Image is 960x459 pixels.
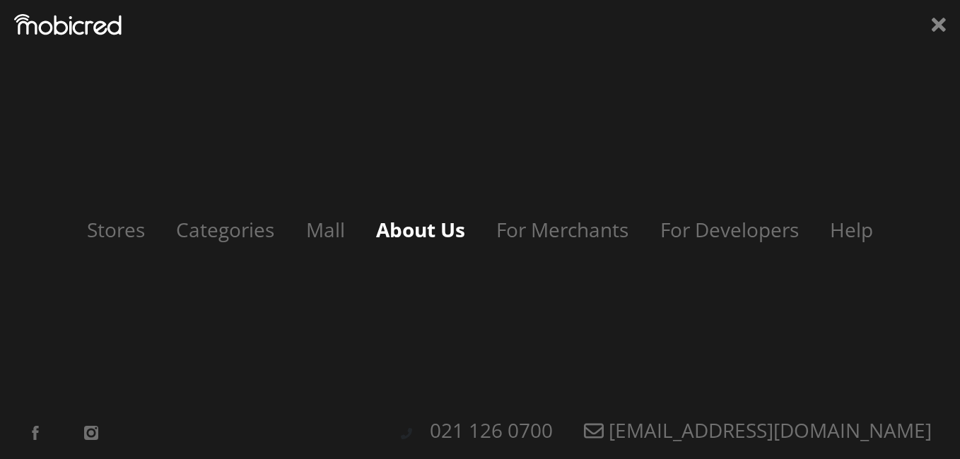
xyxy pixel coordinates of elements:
[362,216,479,243] a: About Us
[292,216,359,243] a: Mall
[816,216,887,243] a: Help
[14,14,122,35] img: Mobicred
[646,216,813,243] a: For Developers
[73,216,159,243] a: Stores
[570,417,946,443] a: [EMAIL_ADDRESS][DOMAIN_NAME]
[162,216,288,243] a: Categories
[482,216,643,243] a: For Merchants
[416,417,567,443] a: 021 126 0700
